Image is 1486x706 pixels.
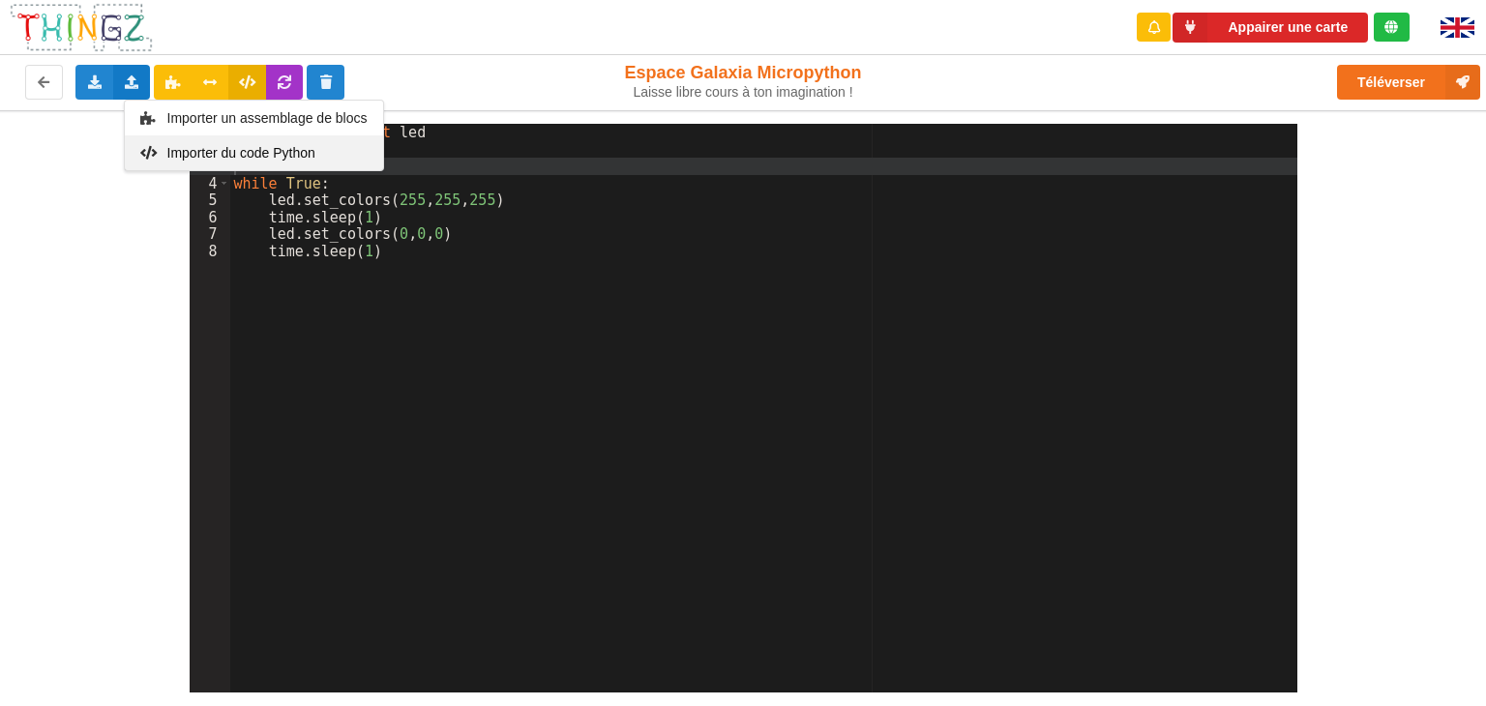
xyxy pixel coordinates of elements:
[166,110,367,126] span: Importer un assemblage de blocs
[9,2,154,53] img: thingz_logo.png
[190,175,230,192] div: 4
[616,84,871,101] div: Laisse libre cours à ton imagination !
[1374,13,1410,42] div: Tu es connecté au serveur de création de Thingz
[616,62,871,101] div: Espace Galaxia Micropython
[190,225,230,243] div: 7
[190,191,230,209] div: 5
[125,135,383,170] div: Importer un fichier Python
[190,209,230,226] div: 6
[1173,13,1368,43] button: Appairer une carte
[1337,65,1480,100] button: Téléverser
[125,101,383,135] div: Importer un assemblage de blocs en utilisant un fichier au format .blockly
[190,243,230,260] div: 8
[166,145,314,161] span: Importer du code Python
[1441,17,1474,38] img: gb.png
